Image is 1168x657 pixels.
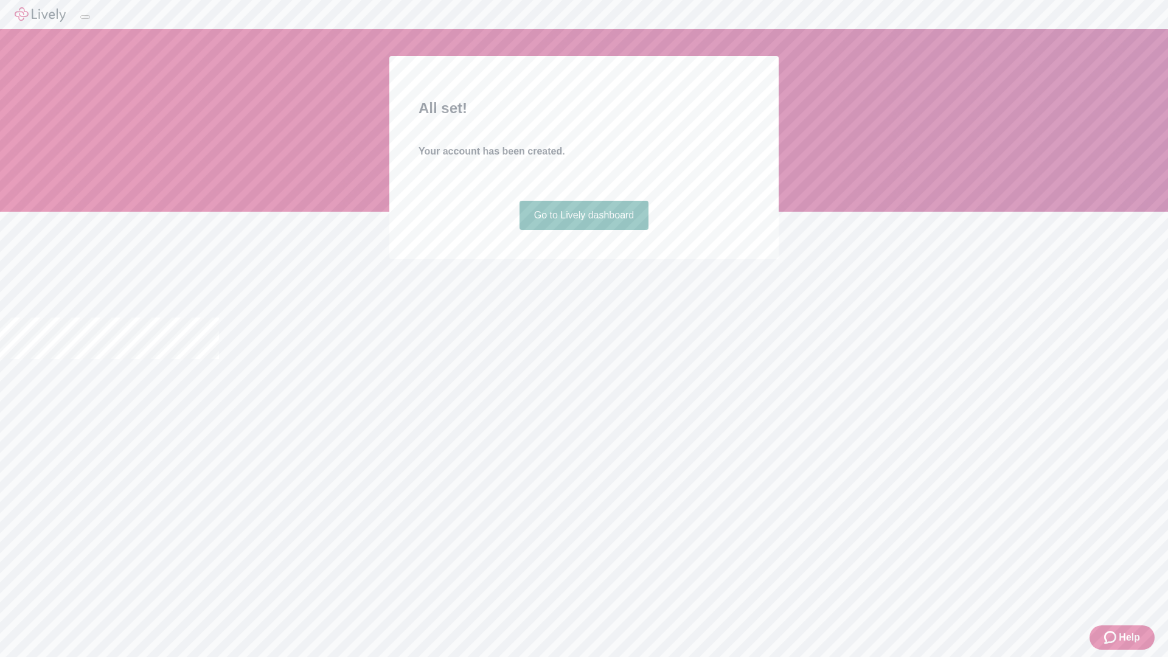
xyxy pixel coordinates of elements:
[15,7,66,22] img: Lively
[419,97,749,119] h2: All set!
[1104,630,1119,645] svg: Zendesk support icon
[80,15,90,19] button: Log out
[1090,625,1155,650] button: Zendesk support iconHelp
[1119,630,1140,645] span: Help
[520,201,649,230] a: Go to Lively dashboard
[419,144,749,159] h4: Your account has been created.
